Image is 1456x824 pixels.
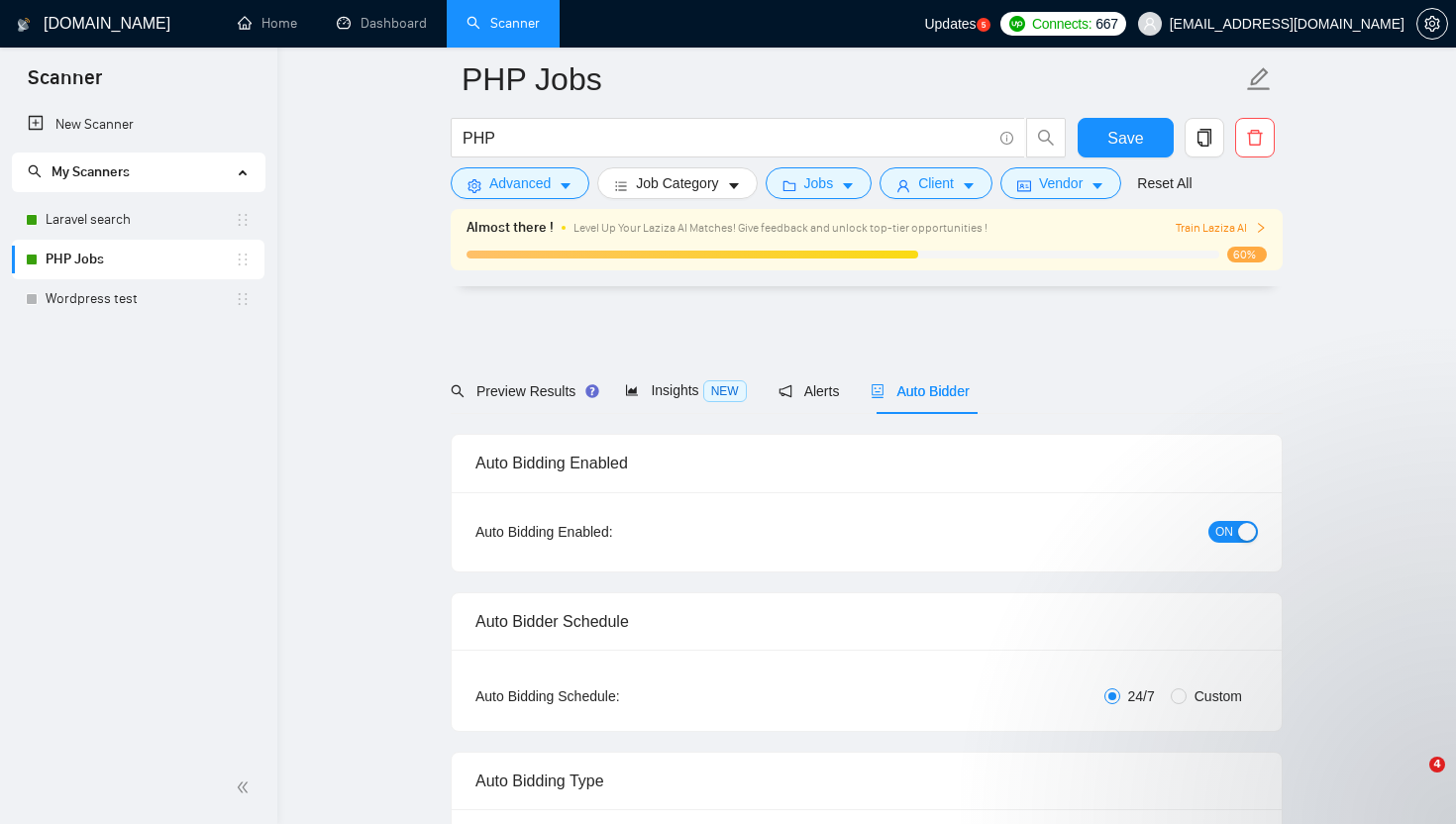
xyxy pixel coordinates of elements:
[1176,219,1267,238] button: Train Laziza AI
[1078,118,1174,157] button: Save
[467,15,540,32] a: searchScanner
[1027,129,1065,147] span: search
[46,200,235,240] a: Laravel search
[12,240,264,279] li: PHP Jobs
[236,777,256,797] span: double-left
[462,54,1242,104] input: Scanner name...
[337,15,427,32] a: dashboardDashboard
[12,63,118,105] span: Scanner
[1416,16,1448,32] a: setting
[475,435,1258,491] div: Auto Bidding Enabled
[1227,247,1267,262] span: 60%
[625,382,746,398] span: Insights
[28,163,130,180] span: My Scanners
[1000,132,1013,145] span: info-circle
[962,178,976,193] span: caret-down
[1143,17,1157,31] span: user
[46,279,235,319] a: Wordpress test
[1185,118,1224,157] button: copy
[871,383,969,399] span: Auto Bidder
[841,178,855,193] span: caret-down
[779,383,840,399] span: Alerts
[880,167,992,199] button: userClientcaret-down
[28,164,42,178] span: search
[597,167,757,199] button: barsJob Categorycaret-down
[1235,118,1275,157] button: delete
[17,9,31,41] img: logo
[451,167,589,199] button: settingAdvancedcaret-down
[614,178,628,193] span: bars
[918,172,954,194] span: Client
[238,15,297,32] a: homeHome
[766,167,873,199] button: folderJobscaret-down
[12,105,264,145] li: New Scanner
[636,172,718,194] span: Job Category
[1246,66,1272,92] span: edit
[583,382,601,400] div: Tooltip anchor
[467,217,554,239] span: Almost there !
[1215,521,1233,543] span: ON
[235,212,251,228] span: holder
[1389,757,1436,804] iframe: Intercom live chat
[1091,178,1104,193] span: caret-down
[782,178,796,193] span: folder
[475,685,736,707] div: Auto Bidding Schedule:
[559,178,572,193] span: caret-down
[475,521,736,543] div: Auto Bidding Enabled:
[871,384,884,398] span: robot
[1417,16,1447,32] span: setting
[52,163,130,180] span: My Scanners
[475,593,1258,650] div: Auto Bidder Schedule
[727,178,741,193] span: caret-down
[12,200,264,240] li: Laravel search
[475,753,1258,809] div: Auto Bidding Type
[779,384,792,398] span: notification
[977,18,990,32] a: 5
[1255,222,1267,234] span: right
[1026,118,1066,157] button: search
[463,126,991,151] input: Search Freelance Jobs...
[235,291,251,307] span: holder
[1186,129,1223,147] span: copy
[1017,178,1031,193] span: idcard
[1137,172,1192,194] a: Reset All
[1416,8,1448,40] button: setting
[896,178,910,193] span: user
[1039,172,1083,194] span: Vendor
[1107,126,1143,151] span: Save
[12,279,264,319] li: Wordpress test
[235,252,251,267] span: holder
[804,172,834,194] span: Jobs
[451,384,465,398] span: search
[451,383,593,399] span: Preview Results
[625,383,639,397] span: area-chart
[1032,13,1092,35] span: Connects:
[703,380,747,402] span: NEW
[924,16,976,32] span: Updates
[46,240,235,279] a: PHP Jobs
[28,105,249,145] a: New Scanner
[1429,757,1445,772] span: 4
[1095,13,1117,35] span: 667
[489,172,551,194] span: Advanced
[1000,167,1121,199] button: idcardVendorcaret-down
[981,21,986,30] text: 5
[1236,129,1274,147] span: delete
[573,221,988,235] span: Level Up Your Laziza AI Matches! Give feedback and unlock top-tier opportunities !
[1009,16,1025,32] img: upwork-logo.png
[468,178,481,193] span: setting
